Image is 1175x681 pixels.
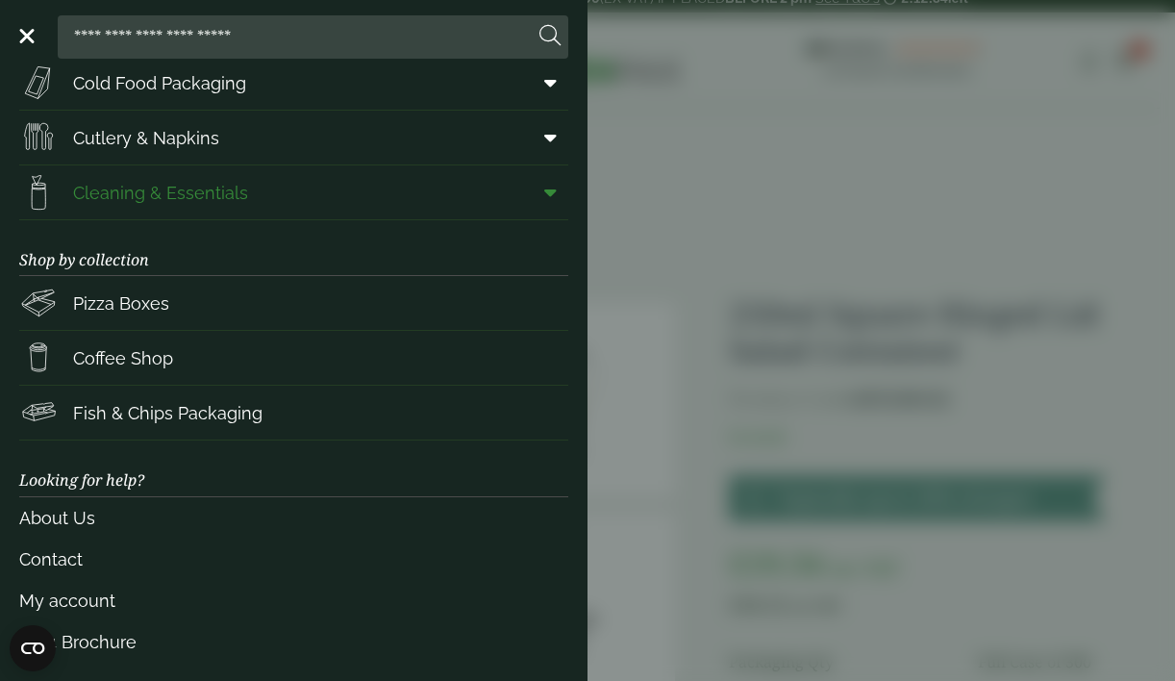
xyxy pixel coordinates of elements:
span: Cutlery & Napkins [73,125,219,151]
a: Cutlery & Napkins [19,111,568,164]
span: Cleaning & Essentials [73,180,248,206]
h3: Shop by collection [19,220,568,276]
span: Cold Food Packaging [73,70,246,96]
a: 2024 Brochure [19,621,568,663]
span: Fish & Chips Packaging [73,400,262,426]
button: Open CMP widget [10,625,56,671]
img: FishNchip_box.svg [19,393,58,432]
a: Cold Food Packaging [19,56,568,110]
a: Pizza Boxes [19,276,568,330]
h3: Looking for help? [19,441,568,496]
img: Sandwich_box.svg [19,63,58,102]
span: Coffee Shop [73,345,173,371]
a: Fish & Chips Packaging [19,386,568,440]
img: Cutlery.svg [19,118,58,157]
a: About Us [19,497,568,539]
a: Coffee Shop [19,331,568,385]
img: open-wipe.svg [19,173,58,212]
a: Contact [19,539,568,580]
img: HotDrink_paperCup.svg [19,339,58,377]
a: Cleaning & Essentials [19,165,568,219]
span: Pizza Boxes [73,290,169,316]
img: Pizza_boxes.svg [19,284,58,322]
a: My account [19,580,568,621]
